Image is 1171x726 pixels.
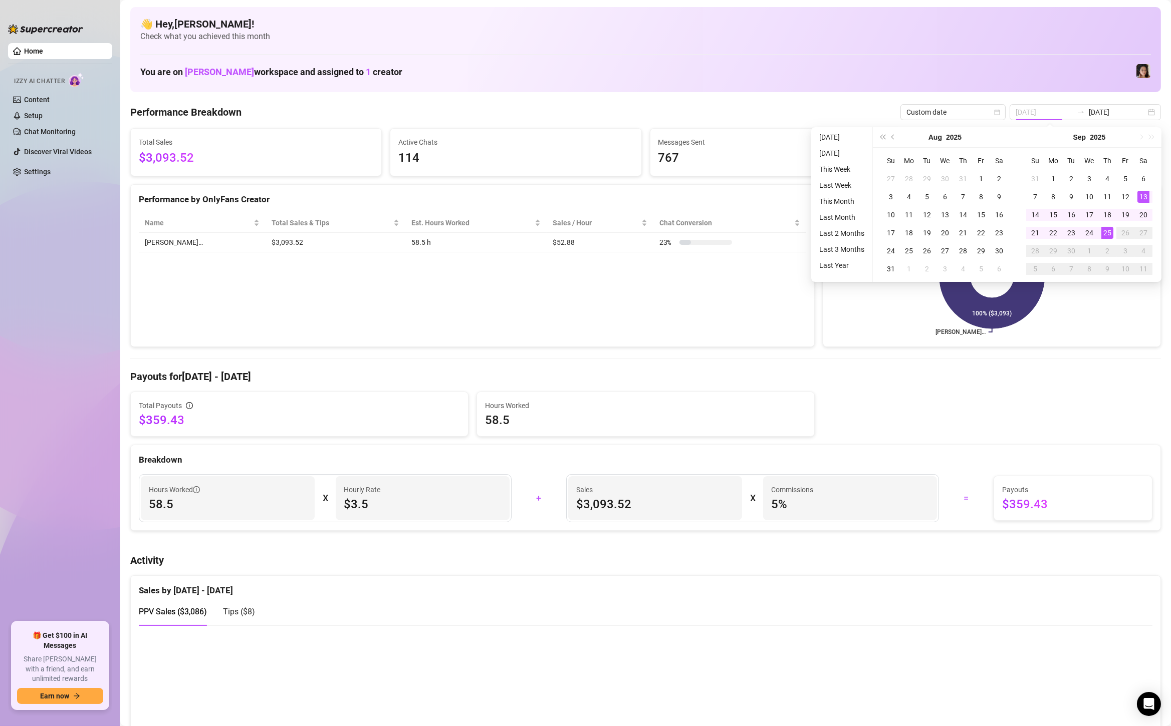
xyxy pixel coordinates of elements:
span: Sales / Hour [553,217,639,228]
td: 2025-09-05 [1116,170,1134,188]
span: $3,093.52 [139,149,373,168]
span: Custom date [906,105,1000,120]
div: = [945,490,988,506]
td: 2025-08-30 [990,242,1008,260]
div: 29 [1047,245,1059,257]
td: 2025-08-13 [936,206,954,224]
th: Th [954,152,972,170]
th: Sales / Hour [547,213,653,233]
div: 3 [1083,173,1095,185]
h1: You are on workspace and assigned to creator [140,67,402,78]
td: 2025-10-02 [1098,242,1116,260]
div: 20 [939,227,951,239]
span: $359.43 [139,412,460,428]
div: 22 [1047,227,1059,239]
div: 1 [1047,173,1059,185]
td: 2025-10-01 [1080,242,1098,260]
div: 5 [975,263,987,275]
td: 2025-09-30 [1062,242,1080,260]
td: 2025-08-22 [972,224,990,242]
div: 11 [903,209,915,221]
div: 4 [1137,245,1149,257]
td: 2025-09-07 [1026,188,1044,206]
div: 10 [885,209,897,221]
td: 2025-09-02 [1062,170,1080,188]
span: Total Sales [139,137,373,148]
th: Sa [1134,152,1152,170]
td: 2025-09-01 [1044,170,1062,188]
li: [DATE] [815,131,868,143]
div: 18 [903,227,915,239]
td: 2025-09-18 [1098,206,1116,224]
div: 6 [1137,173,1149,185]
a: Discover Viral Videos [24,148,92,156]
div: 5 [1029,263,1041,275]
div: Breakdown [139,453,1152,467]
span: calendar [994,109,1000,115]
input: End date [1089,107,1146,118]
td: 2025-10-10 [1116,260,1134,278]
div: 28 [903,173,915,185]
div: 9 [1065,191,1077,203]
div: 25 [903,245,915,257]
div: 12 [1119,191,1131,203]
td: 2025-09-05 [972,260,990,278]
td: 2025-10-05 [1026,260,1044,278]
div: 30 [1065,245,1077,257]
span: 🎁 Get $100 in AI Messages [17,631,103,650]
td: 2025-09-09 [1062,188,1080,206]
span: Tips ( $8 ) [223,607,255,616]
div: 8 [1047,191,1059,203]
span: 23 % [659,237,675,248]
td: 2025-08-16 [990,206,1008,224]
th: Su [882,152,900,170]
td: 2025-10-11 [1134,260,1152,278]
div: 23 [993,227,1005,239]
th: We [1080,152,1098,170]
div: Est. Hours Worked [411,217,533,228]
div: 4 [957,263,969,275]
td: 2025-09-24 [1080,224,1098,242]
div: 11 [1101,191,1113,203]
li: Last Month [815,211,868,223]
span: Earn now [40,692,69,700]
td: 2025-08-10 [882,206,900,224]
div: 14 [1029,209,1041,221]
td: 2025-08-24 [882,242,900,260]
div: 30 [939,173,951,185]
div: 28 [957,245,969,257]
th: Tu [918,152,936,170]
span: info-circle [186,402,193,409]
div: 5 [921,191,933,203]
span: $359.43 [1002,496,1144,512]
td: 2025-08-31 [882,260,900,278]
td: $52.88 [547,233,653,252]
td: 2025-09-10 [1080,188,1098,206]
div: 7 [1065,263,1077,275]
td: 2025-08-19 [918,224,936,242]
div: 24 [885,245,897,257]
td: 2025-08-01 [972,170,990,188]
span: Payouts [1002,484,1144,495]
td: 2025-10-09 [1098,260,1116,278]
div: 2 [1065,173,1077,185]
td: 2025-09-15 [1044,206,1062,224]
td: 2025-09-06 [1134,170,1152,188]
td: 2025-10-03 [1116,242,1134,260]
div: 17 [1083,209,1095,221]
span: $3,093.52 [576,496,734,512]
span: Izzy AI Chatter [14,77,65,86]
div: X [750,490,755,506]
td: 2025-09-19 [1116,206,1134,224]
td: 2025-08-09 [990,188,1008,206]
div: 24 [1083,227,1095,239]
div: 7 [957,191,969,203]
td: 2025-09-12 [1116,188,1134,206]
td: 2025-07-30 [936,170,954,188]
th: Fr [1116,152,1134,170]
td: 2025-08-31 [1026,170,1044,188]
td: 2025-09-29 [1044,242,1062,260]
td: 2025-09-11 [1098,188,1116,206]
div: 25 [1101,227,1113,239]
div: 1 [903,263,915,275]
